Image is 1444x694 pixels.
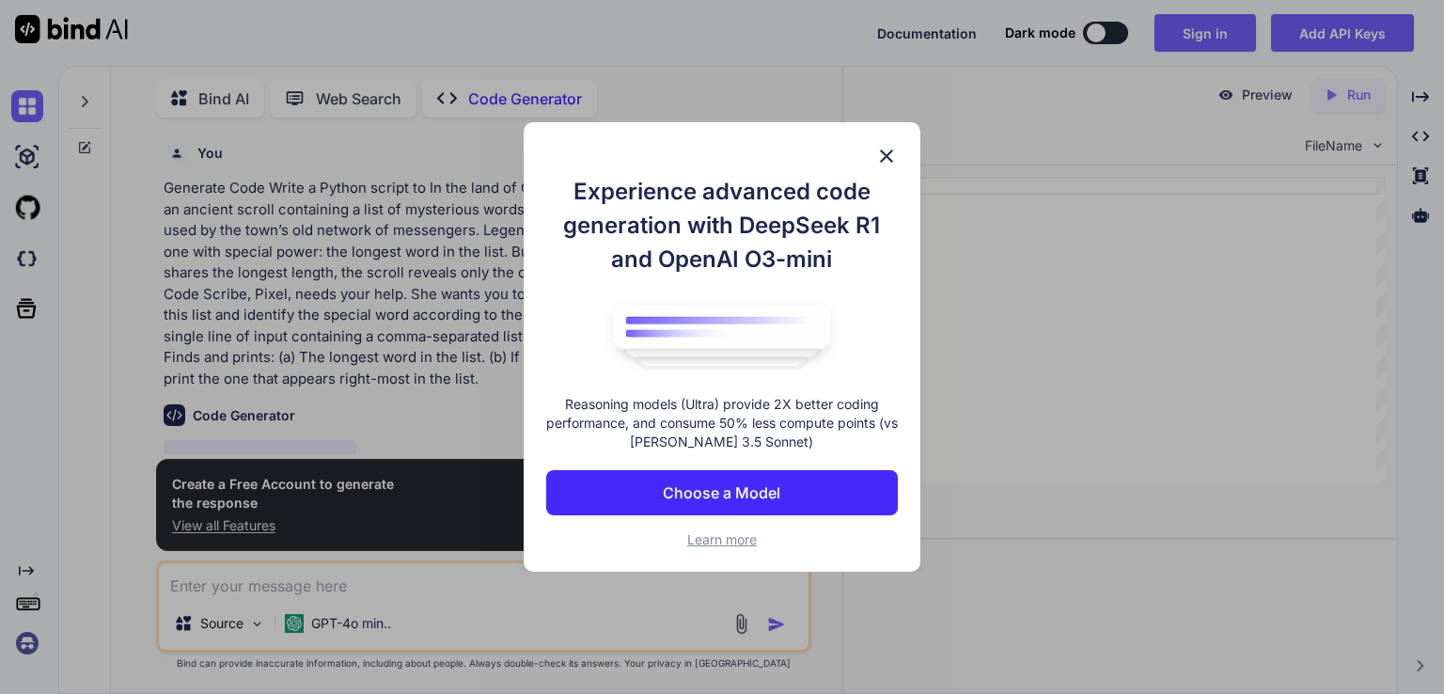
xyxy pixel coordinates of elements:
h1: Experience advanced code generation with DeepSeek R1 and OpenAI O3-mini [546,175,898,276]
p: Reasoning models (Ultra) provide 2X better coding performance, and consume 50% less compute point... [546,395,898,451]
p: Choose a Model [663,481,780,504]
button: Choose a Model [546,470,898,515]
img: close [875,145,898,167]
img: bind logo [600,295,844,376]
span: Learn more [687,531,757,547]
